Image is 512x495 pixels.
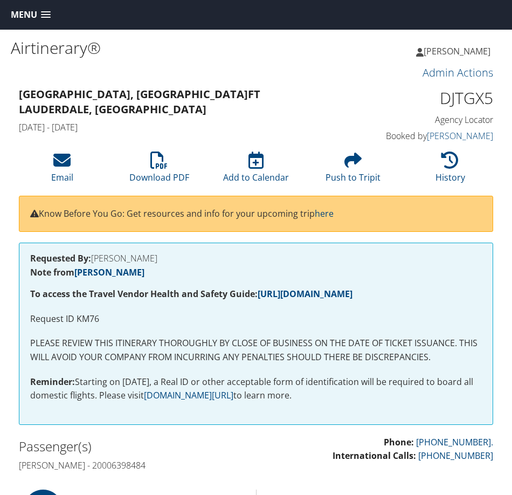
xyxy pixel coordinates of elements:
h1: DJTGX5 [346,87,493,109]
strong: Requested By: [30,252,91,264]
h2: Passenger(s) [19,437,248,456]
a: [URL][DOMAIN_NAME] [258,288,352,300]
h1: Airtinerary® [11,37,256,59]
a: here [315,208,334,219]
strong: To access the Travel Vendor Health and Safety Guide: [30,288,352,300]
a: Download PDF [129,157,189,183]
p: PLEASE REVIEW THIS ITINERARY THOROUGHLY BY CLOSE OF BUSINESS ON THE DATE OF TICKET ISSUANCE. THIS... [30,336,482,364]
a: [PHONE_NUMBER]. [416,436,493,448]
a: Menu [5,6,56,24]
a: Add to Calendar [223,157,289,183]
p: Starting on [DATE], a Real ID or other acceptable form of identification will be required to boar... [30,375,482,403]
a: History [435,157,465,183]
h4: [PERSON_NAME] [30,254,482,263]
a: [DOMAIN_NAME][URL] [144,389,233,401]
strong: [GEOGRAPHIC_DATA], [GEOGRAPHIC_DATA] Ft Lauderdale, [GEOGRAPHIC_DATA] [19,87,260,116]
strong: Phone: [384,436,414,448]
strong: Reminder: [30,376,75,388]
a: [PERSON_NAME] [74,266,144,278]
p: Know Before You Go: Get resources and info for your upcoming trip [30,207,482,221]
strong: International Calls: [333,450,416,462]
h4: Agency Locator [346,114,493,126]
a: Push to Tripit [326,157,380,183]
a: [PHONE_NUMBER] [418,450,493,462]
strong: Note from [30,266,144,278]
a: [PERSON_NAME] [416,35,501,67]
h4: Booked by [346,130,493,142]
span: Menu [11,10,37,20]
a: [PERSON_NAME] [427,130,493,142]
p: Request ID KM76 [30,312,482,326]
span: [PERSON_NAME] [424,45,490,57]
h4: [DATE] - [DATE] [19,121,330,133]
a: Admin Actions [423,65,493,80]
a: Email [51,157,73,183]
h4: [PERSON_NAME] - 20006398484 [19,459,248,471]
